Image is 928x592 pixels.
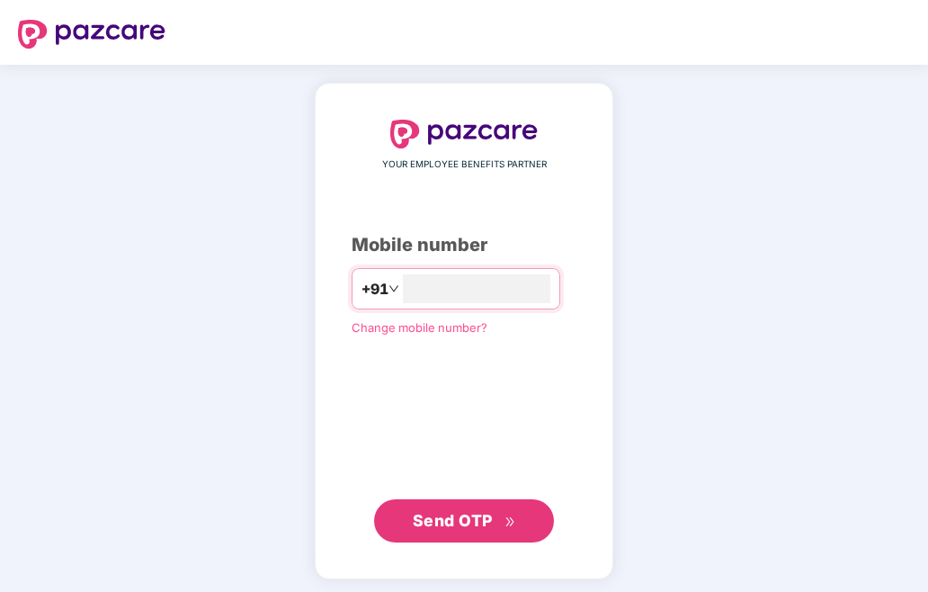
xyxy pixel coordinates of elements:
[18,20,165,49] img: logo
[361,278,388,300] span: +91
[352,320,487,335] a: Change mobile number?
[413,511,493,530] span: Send OTP
[388,283,399,294] span: down
[382,157,547,172] span: YOUR EMPLOYEE BENEFITS PARTNER
[504,516,516,528] span: double-right
[390,120,538,148] img: logo
[374,499,554,543] button: Send OTPdouble-right
[352,231,576,259] div: Mobile number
